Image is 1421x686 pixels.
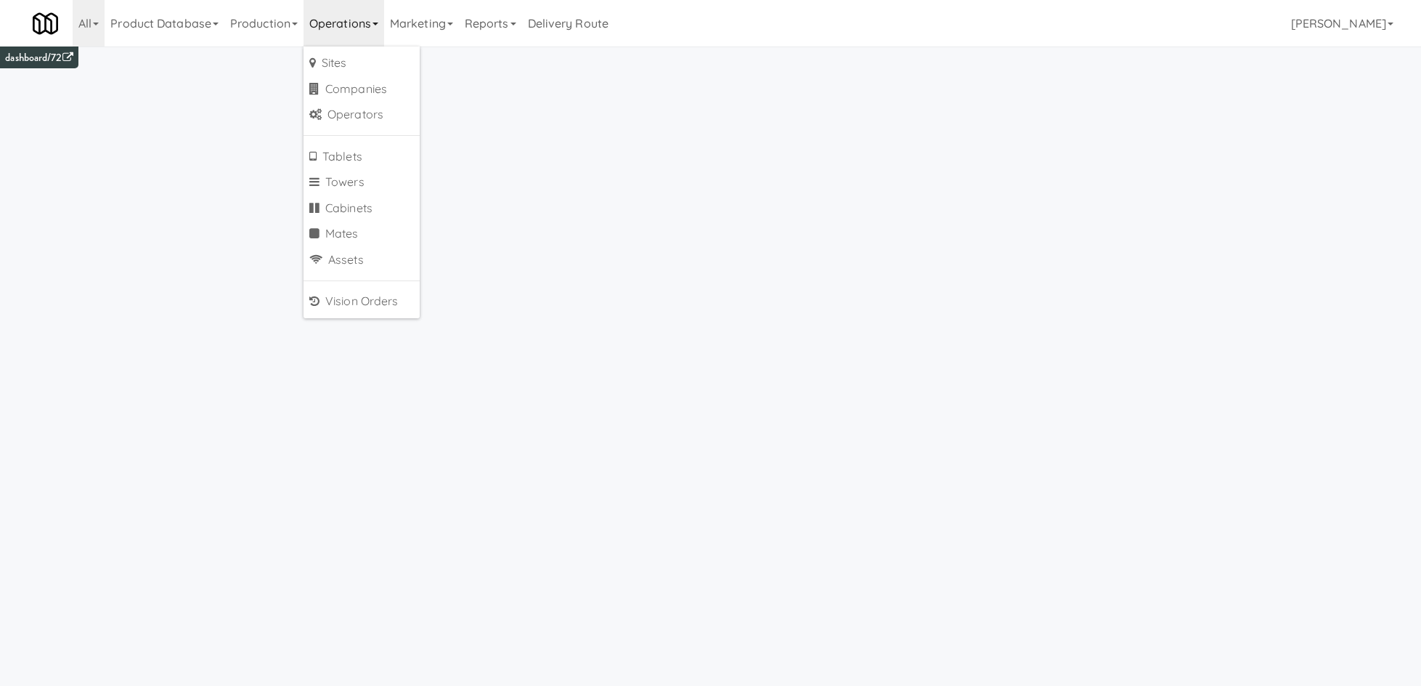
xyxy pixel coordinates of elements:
a: Assets [304,247,420,273]
a: Operators [304,102,420,128]
a: Cabinets [304,195,420,222]
a: Companies [304,76,420,102]
a: Mates [304,221,420,247]
img: Micromart [33,11,58,36]
a: Towers [304,169,420,195]
a: dashboard/72 [5,50,73,65]
a: Sites [304,50,420,76]
a: Vision Orders [304,288,420,315]
a: Tablets [304,144,420,170]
